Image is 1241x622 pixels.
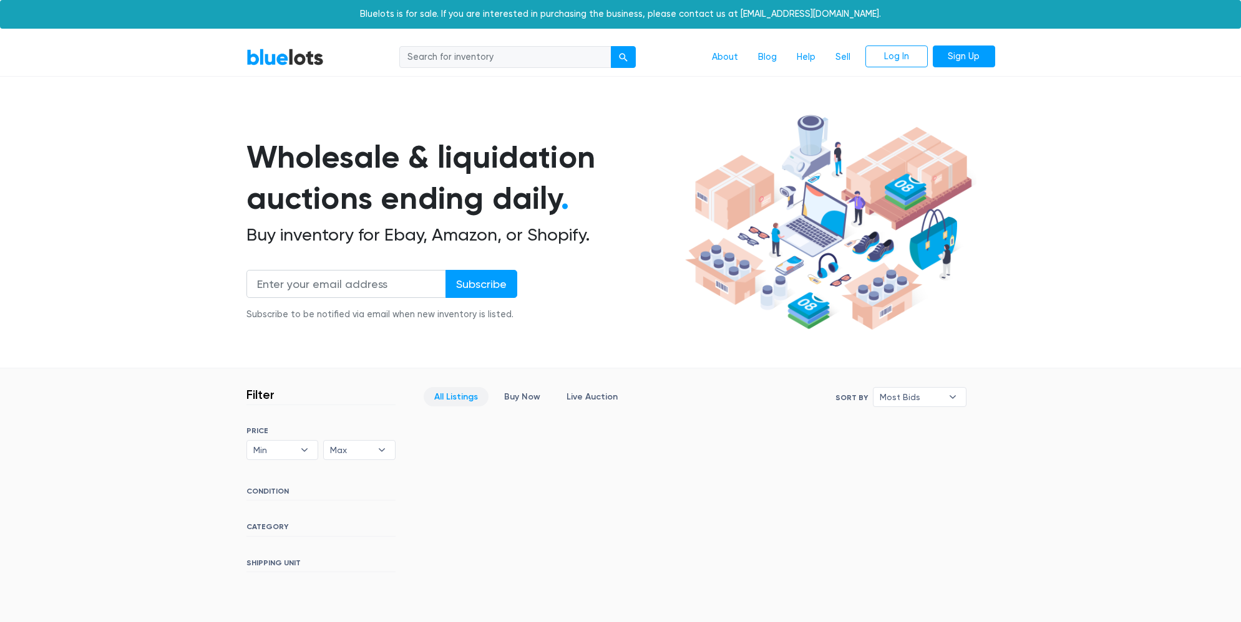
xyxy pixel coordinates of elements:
span: . [561,179,569,217]
span: Max [330,441,371,459]
b: ▾ [369,441,395,459]
h1: Wholesale & liquidation auctions ending daily [246,136,681,219]
a: Sign Up [933,45,995,68]
a: All Listings [424,387,489,406]
a: Sell [825,45,860,69]
img: hero-ee84e7d0318cb26816c560f6b4441b76977f77a177738b4e94f68c95b2b83dbb.png [681,109,976,336]
input: Subscribe [445,270,517,298]
a: Live Auction [556,387,628,406]
label: Sort By [835,392,868,403]
b: ▾ [291,441,318,459]
h6: SHIPPING UNIT [246,558,396,572]
a: Blog [748,45,787,69]
a: Buy Now [494,387,551,406]
h3: Filter [246,387,275,402]
a: About [702,45,748,69]
b: ▾ [940,388,966,406]
h6: CATEGORY [246,522,396,536]
input: Enter your email address [246,270,446,298]
a: Help [787,45,825,69]
span: Most Bids [880,388,942,406]
input: Search for inventory [399,46,611,69]
a: Log In [865,45,928,68]
div: Subscribe to be notified via email when new inventory is listed. [246,308,517,322]
h6: CONDITION [246,487,396,500]
span: Min [253,441,294,459]
h6: PRICE [246,426,396,435]
h2: Buy inventory for Ebay, Amazon, or Shopify. [246,224,681,246]
a: BlueLots [246,48,324,66]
